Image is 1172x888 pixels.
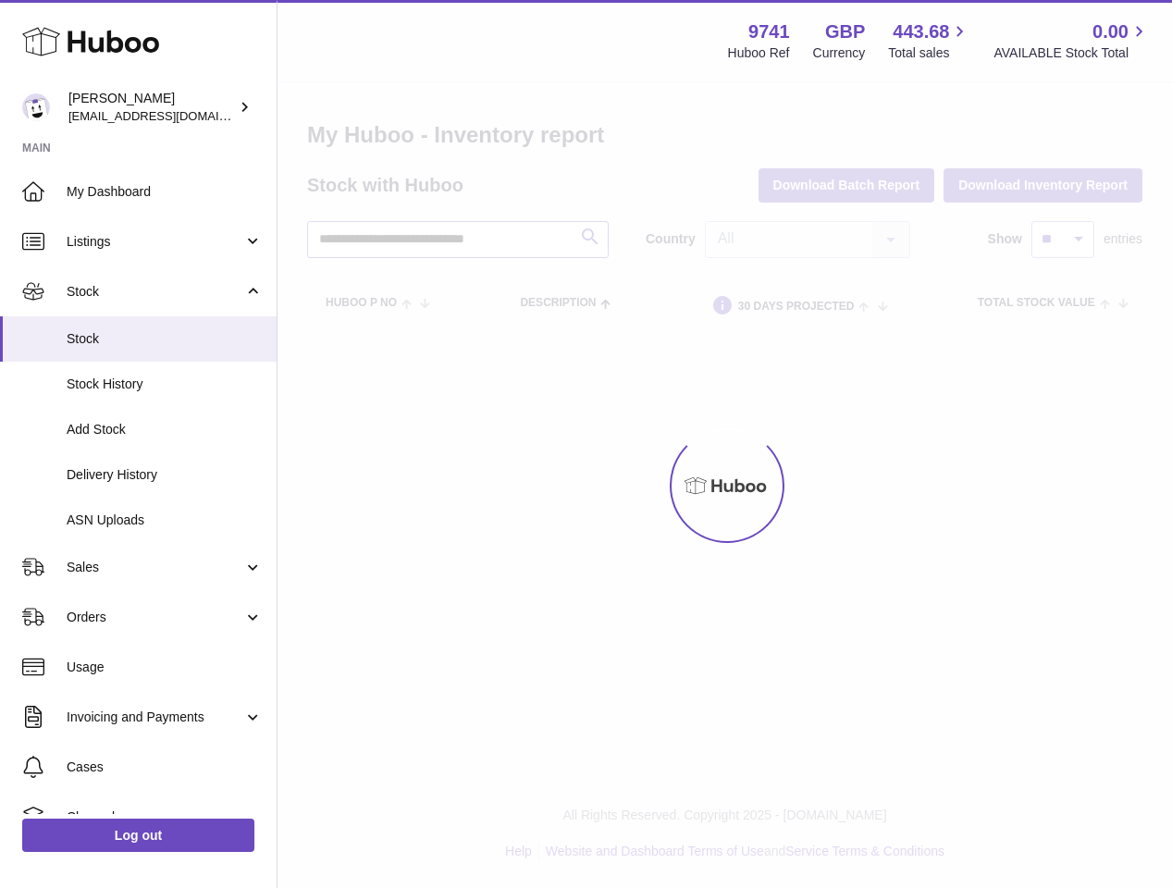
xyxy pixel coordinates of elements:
div: [PERSON_NAME] [68,90,235,125]
a: Log out [22,819,254,852]
span: Total sales [888,44,970,62]
span: Stock History [67,376,263,393]
a: 0.00 AVAILABLE Stock Total [993,19,1150,62]
div: Currency [813,44,866,62]
span: Orders [67,609,243,626]
span: Cases [67,758,263,776]
span: ASN Uploads [67,512,263,529]
img: ajcmarketingltd@gmail.com [22,93,50,121]
span: Sales [67,559,243,576]
div: Huboo Ref [728,44,790,62]
span: 0.00 [1092,19,1129,44]
span: Add Stock [67,421,263,438]
span: Delivery History [67,466,263,484]
span: AVAILABLE Stock Total [993,44,1150,62]
span: Stock [67,330,263,348]
strong: GBP [825,19,865,44]
span: My Dashboard [67,183,263,201]
span: Channels [67,808,263,826]
span: Usage [67,659,263,676]
span: [EMAIL_ADDRESS][DOMAIN_NAME] [68,108,272,123]
a: 443.68 Total sales [888,19,970,62]
span: 443.68 [893,19,949,44]
strong: 9741 [748,19,790,44]
span: Listings [67,233,243,251]
span: Invoicing and Payments [67,709,243,726]
span: Stock [67,283,243,301]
